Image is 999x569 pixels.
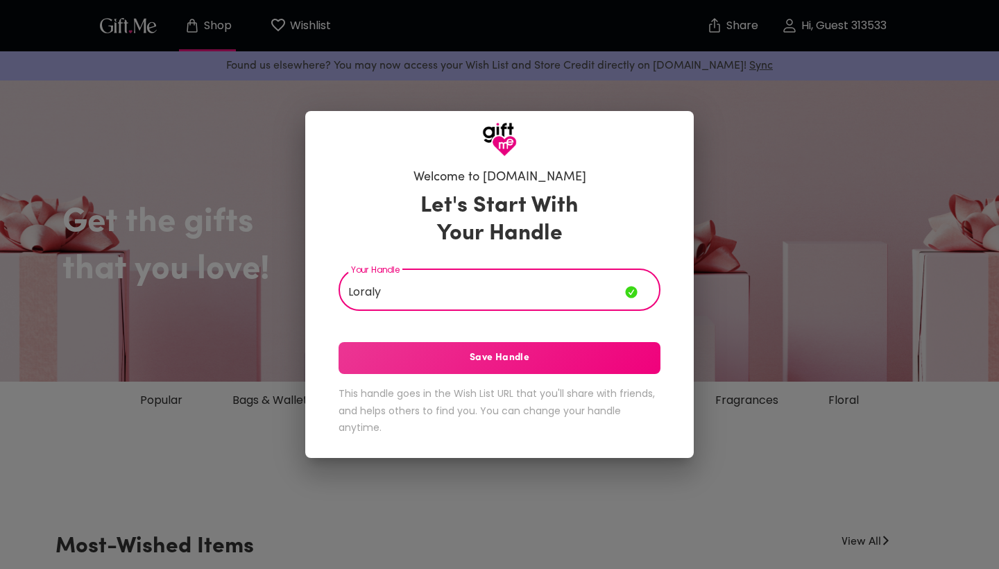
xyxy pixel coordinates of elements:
[339,342,660,374] button: Save Handle
[339,385,660,436] h6: This handle goes in the Wish List URL that you'll share with friends, and helps others to find yo...
[482,122,517,157] img: GiftMe Logo
[339,350,660,366] span: Save Handle
[339,272,625,311] input: Your Handle
[403,192,596,248] h3: Let's Start With Your Handle
[413,169,586,186] h6: Welcome to [DOMAIN_NAME]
